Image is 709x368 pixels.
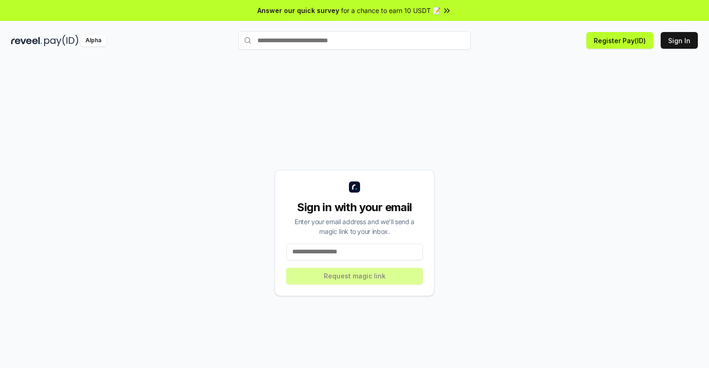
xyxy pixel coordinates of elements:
div: Alpha [80,35,106,46]
div: Enter your email address and we’ll send a magic link to your inbox. [286,217,423,236]
span: for a chance to earn 10 USDT 📝 [341,6,440,15]
button: Register Pay(ID) [586,32,653,49]
img: logo_small [349,181,360,193]
img: reveel_dark [11,35,42,46]
img: pay_id [44,35,79,46]
button: Sign In [661,32,698,49]
div: Sign in with your email [286,200,423,215]
span: Answer our quick survey [257,6,339,15]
